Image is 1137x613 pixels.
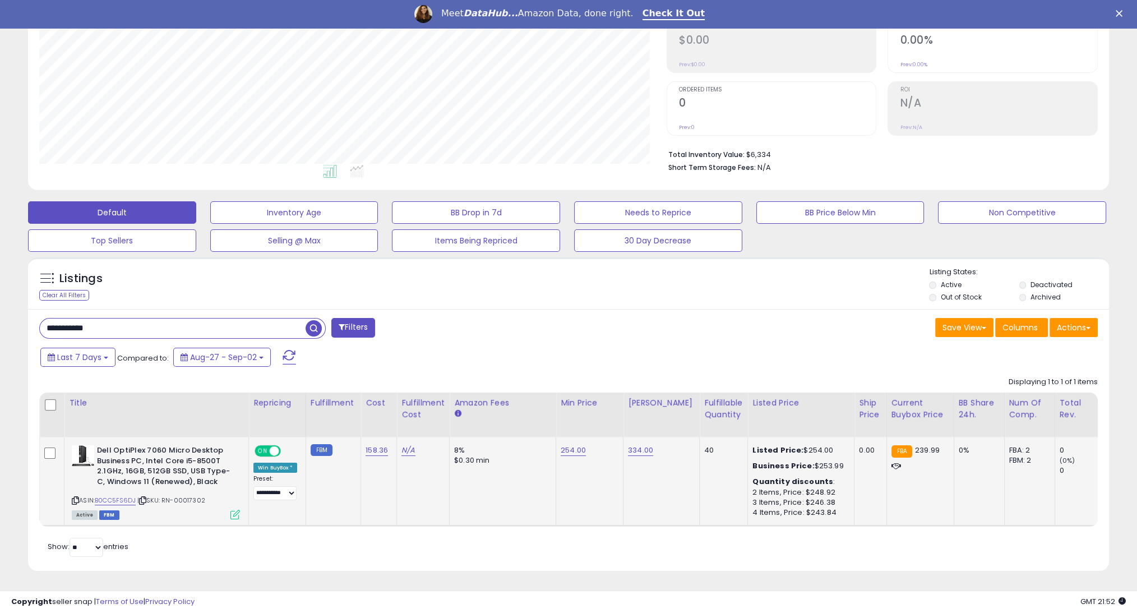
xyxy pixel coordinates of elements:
h2: $0.00 [679,34,876,49]
div: Current Buybox Price [891,397,949,421]
button: Columns [995,318,1048,337]
span: Avg. Buybox Share [900,24,1097,30]
div: Total Rev. [1060,397,1101,421]
small: Prev: N/A [900,124,922,131]
button: Actions [1050,318,1098,337]
span: Last 7 Days [57,352,101,363]
div: 40 [704,445,739,455]
strong: Copyright [11,596,52,607]
small: Amazon Fees. [454,409,461,419]
button: Default [28,201,196,224]
div: Amazon Fees [454,397,551,409]
img: Profile image for Georgie [414,5,432,23]
small: Prev: $0.00 [679,61,705,68]
button: Selling @ Max [210,229,378,252]
span: ROI [900,87,1097,93]
span: OFF [279,446,297,456]
button: Non Competitive [938,201,1106,224]
div: Preset: [253,475,297,500]
div: Title [69,397,244,409]
div: 0 [1060,445,1105,455]
span: Aug-27 - Sep-02 [190,352,257,363]
button: Items Being Repriced [392,229,560,252]
h2: N/A [900,96,1097,112]
b: Business Price: [752,460,814,471]
div: 0% [959,445,996,455]
button: 30 Day Decrease [574,229,742,252]
div: Min Price [561,397,618,409]
div: FBM: 2 [1009,455,1046,465]
span: ON [256,446,270,456]
div: : [752,477,845,487]
div: Close [1116,10,1127,17]
div: 0.00 [859,445,877,455]
div: Fulfillment Cost [401,397,445,421]
div: 4 Items, Price: $243.84 [752,508,845,518]
a: B0CC5FS6DJ [95,496,136,505]
h2: 0 [679,96,876,112]
label: Deactivated [1030,280,1073,289]
div: Repricing [253,397,301,409]
h2: 0.00% [900,34,1097,49]
b: Quantity discounts [752,476,833,487]
span: Compared to: [117,353,169,363]
div: $0.30 min [454,455,547,465]
div: seller snap | | [11,597,195,607]
span: | SKU: RN-00017302 [137,496,205,505]
small: (0%) [1060,456,1075,465]
b: Total Inventory Value: [668,150,745,159]
a: Check It Out [643,8,705,20]
button: Top Sellers [28,229,196,252]
span: 239.99 [915,445,940,455]
button: Needs to Reprice [574,201,742,224]
span: FBM [99,510,119,520]
button: Save View [935,318,993,337]
div: Ship Price [859,397,881,421]
div: 3 Items, Price: $246.38 [752,497,845,508]
div: 0 [1060,465,1105,476]
a: Terms of Use [96,596,144,607]
span: Columns [1002,322,1038,333]
div: Fulfillment [311,397,356,409]
button: Inventory Age [210,201,378,224]
a: 254.00 [561,445,586,456]
a: 334.00 [628,445,653,456]
div: $254.00 [752,445,845,455]
div: Num of Comp. [1009,397,1050,421]
div: Meet Amazon Data, done right. [441,8,634,19]
small: Prev: 0 [679,124,695,131]
i: DataHub... [464,8,518,19]
div: Fulfillable Quantity [704,397,743,421]
div: [PERSON_NAME] [628,397,695,409]
div: Displaying 1 to 1 of 1 items [1009,377,1098,388]
img: 41V-K4gD32L._SL40_.jpg [72,445,94,466]
div: Clear All Filters [39,290,89,301]
div: 2 Items, Price: $248.92 [752,487,845,497]
button: Last 7 Days [40,348,115,367]
span: All listings currently available for purchase on Amazon [72,510,98,520]
div: Cost [366,397,392,409]
div: $253.99 [752,461,845,471]
div: Win BuyBox * [253,463,297,473]
span: Profit [679,24,876,30]
button: Filters [331,318,375,338]
a: Privacy Policy [145,596,195,607]
h5: Listings [59,271,103,287]
li: $6,334 [668,147,1089,160]
div: 8% [454,445,547,455]
b: Dell OptiPlex 7060 Micro Desktop Business PC, Intel Core i5-8500T 2.1GHz, 16GB, 512GB SSD, USB Ty... [97,445,233,490]
div: BB Share 24h. [959,397,1000,421]
span: N/A [757,162,771,173]
div: Listed Price [752,397,849,409]
button: Aug-27 - Sep-02 [173,348,271,367]
button: BB Price Below Min [756,201,925,224]
p: Listing States: [929,267,1108,278]
a: N/A [401,445,415,456]
span: 2025-09-10 21:52 GMT [1080,596,1126,607]
div: FBA: 2 [1009,445,1046,455]
small: Prev: 0.00% [900,61,927,68]
button: BB Drop in 7d [392,201,560,224]
b: Short Term Storage Fees: [668,163,756,172]
label: Archived [1030,292,1061,302]
a: 158.36 [366,445,388,456]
